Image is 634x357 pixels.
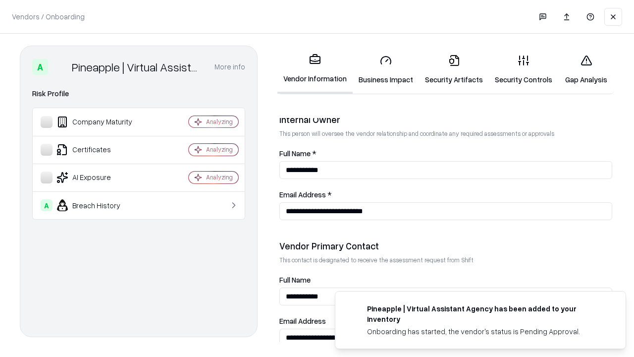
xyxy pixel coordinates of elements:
div: AI Exposure [41,172,159,183]
div: Risk Profile [32,88,245,100]
div: A [41,199,53,211]
p: This contact is designated to receive the assessment request from Shift [279,256,612,264]
button: More info [214,58,245,76]
label: Email Address * [279,191,612,198]
div: Breach History [41,199,159,211]
div: Pineapple | Virtual Assistant Agency has been added to your inventory [367,303,602,324]
a: Gap Analysis [558,47,614,93]
div: Analyzing [206,118,233,126]
div: Analyzing [206,173,233,181]
div: Company Maturity [41,116,159,128]
div: Internal Owner [279,114,612,125]
a: Vendor Information [277,46,353,94]
img: trypineapple.com [347,303,359,315]
div: Analyzing [206,145,233,154]
p: This person will oversee the vendor relationship and coordinate any required assessments or appro... [279,129,612,138]
div: Vendor Primary Contact [279,240,612,252]
div: Certificates [41,144,159,156]
label: Full Name [279,276,612,284]
a: Business Impact [353,47,419,93]
div: A [32,59,48,75]
label: Full Name * [279,150,612,157]
a: Security Artifacts [419,47,489,93]
div: Pineapple | Virtual Assistant Agency [72,59,203,75]
a: Security Controls [489,47,558,93]
label: Email Address [279,317,612,325]
p: Vendors / Onboarding [12,11,85,22]
div: Onboarding has started, the vendor's status is Pending Approval. [367,326,602,337]
img: Pineapple | Virtual Assistant Agency [52,59,68,75]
